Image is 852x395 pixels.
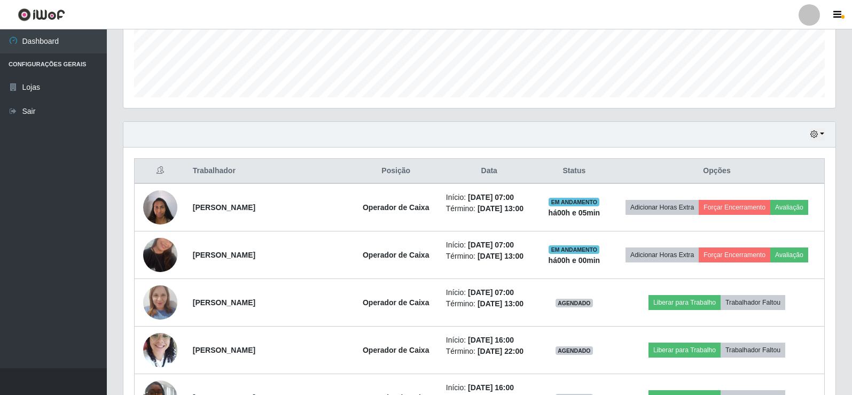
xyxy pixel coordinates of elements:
[353,159,440,184] th: Posição
[478,299,523,308] time: [DATE] 13:00
[446,251,533,262] li: Término:
[193,298,255,307] strong: [PERSON_NAME]
[363,203,429,212] strong: Operador de Caixa
[193,251,255,259] strong: [PERSON_NAME]
[468,336,514,344] time: [DATE] 16:00
[549,256,600,265] strong: há 00 h e 00 min
[446,287,533,298] li: Início:
[539,159,609,184] th: Status
[143,280,177,326] img: 1737673472908.jpeg
[556,346,593,355] span: AGENDADO
[609,159,824,184] th: Opções
[721,295,785,310] button: Trabalhador Faltou
[478,204,523,213] time: [DATE] 13:00
[440,159,539,184] th: Data
[446,192,533,203] li: Início:
[549,198,599,206] span: EM ANDAMENTO
[721,343,785,358] button: Trabalhador Faltou
[699,200,770,215] button: Forçar Encerramento
[446,203,533,214] li: Término:
[446,335,533,346] li: Início:
[468,193,514,202] time: [DATE] 07:00
[193,346,255,354] strong: [PERSON_NAME]
[770,247,808,262] button: Avaliação
[143,224,177,285] img: 1730602646133.jpeg
[18,8,65,21] img: CoreUI Logo
[468,288,514,297] time: [DATE] 07:00
[363,251,429,259] strong: Operador de Caixa
[446,346,533,357] li: Término:
[699,247,770,262] button: Forçar Encerramento
[648,295,721,310] button: Liberar para Trabalho
[468,241,514,249] time: [DATE] 07:00
[549,245,599,254] span: EM ANDAMENTO
[143,184,177,230] img: 1664803341239.jpeg
[446,298,533,309] li: Término:
[626,200,699,215] button: Adicionar Horas Extra
[478,347,523,355] time: [DATE] 22:00
[468,383,514,392] time: [DATE] 16:00
[143,327,177,373] img: 1739952008601.jpeg
[478,252,523,260] time: [DATE] 13:00
[193,203,255,212] strong: [PERSON_NAME]
[363,298,429,307] strong: Operador de Caixa
[648,343,721,358] button: Liberar para Trabalho
[556,299,593,307] span: AGENDADO
[549,208,600,217] strong: há 00 h e 05 min
[770,200,808,215] button: Avaliação
[446,239,533,251] li: Início:
[186,159,353,184] th: Trabalhador
[626,247,699,262] button: Adicionar Horas Extra
[363,346,429,354] strong: Operador de Caixa
[446,382,533,393] li: Início:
